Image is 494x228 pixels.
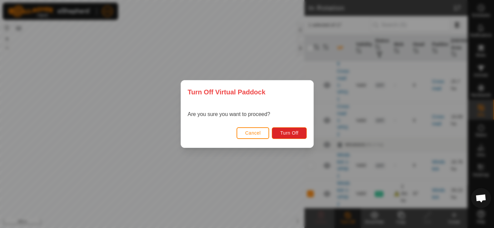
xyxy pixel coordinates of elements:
button: Cancel [236,127,269,139]
span: Turn Off [280,130,298,136]
p: Are you sure you want to proceed? [188,110,270,118]
button: Turn Off [272,127,307,139]
a: Open chat [471,188,491,208]
span: Turn Off Virtual Paddock [188,87,265,97]
span: Cancel [245,130,260,136]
